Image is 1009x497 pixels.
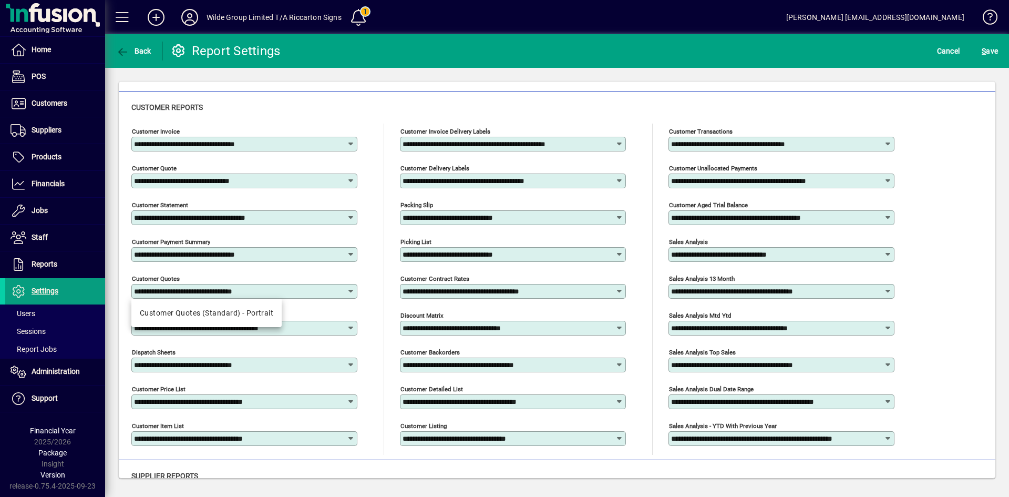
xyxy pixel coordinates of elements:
mat-label: Customer Item List [132,422,184,430]
span: Suppliers [32,126,61,134]
mat-label: Sales analysis mtd ytd [669,312,732,319]
span: Support [32,394,58,402]
button: Cancel [934,42,963,60]
a: Administration [5,359,105,385]
mat-label: Customer transactions [669,128,733,135]
span: Jobs [32,206,48,215]
mat-label: Customer invoice delivery labels [400,128,490,135]
mat-label: Customer Price List [132,386,186,393]
span: Supplier reports [131,472,198,480]
mat-label: Customer delivery labels [400,165,469,172]
a: Reports [5,251,105,278]
span: Financial Year [30,427,76,435]
mat-label: Customer quote [132,165,177,172]
span: Customer reports [131,103,203,111]
mat-label: Sales analysis 13 month [669,275,735,282]
a: Support [5,386,105,412]
a: Knowledge Base [975,2,996,36]
mat-label: Sales analysis - YTD with previous year [669,422,777,430]
span: Settings [32,287,58,295]
span: Administration [32,367,80,376]
span: Reports [32,260,57,268]
span: Report Jobs [11,345,57,353]
div: [PERSON_NAME] [EMAIL_ADDRESS][DOMAIN_NAME] [786,9,964,26]
mat-label: Customer aged trial balance [669,201,748,209]
mat-label: Customer statement [132,201,188,209]
span: Version [40,471,65,479]
span: ave [982,43,998,59]
span: S [982,47,986,55]
mat-label: Customer Backorders [400,349,460,356]
span: Products [32,153,61,161]
a: Customers [5,90,105,117]
a: Staff [5,225,105,251]
mat-label: Sales analysis top sales [669,349,736,356]
button: Add [139,8,173,27]
span: Back [116,47,151,55]
span: POS [32,72,46,80]
button: Save [979,42,1001,60]
app-page-header-button: Back [105,42,163,60]
mat-label: Customer Listing [400,422,447,430]
a: Financials [5,171,105,197]
span: Financials [32,179,65,188]
a: Users [5,305,105,322]
mat-option: Customer Quotes (Standard) - Portrait [131,303,282,323]
mat-label: Discount Matrix [400,312,444,319]
span: Package [38,449,67,457]
mat-label: Sales analysis [669,238,708,246]
a: Jobs [5,198,105,224]
mat-label: Customer Payment Summary [132,238,210,246]
span: Customers [32,99,67,107]
button: Back [114,42,154,60]
a: Sessions [5,322,105,340]
mat-label: Customer Contract Rates [400,275,469,282]
span: Cancel [937,43,960,59]
mat-label: Customer unallocated payments [669,165,757,172]
mat-label: Customer invoice [132,128,180,135]
mat-label: Customer quotes [132,275,180,282]
a: Suppliers [5,117,105,144]
a: POS [5,64,105,90]
a: Home [5,37,105,63]
div: Report Settings [171,43,281,59]
mat-label: Dispatch sheets [132,349,176,356]
span: Users [11,309,35,318]
mat-label: Sales analysis dual date range [669,386,754,393]
span: Home [32,45,51,54]
div: Customer Quotes (Standard) - Portrait [140,308,273,319]
mat-label: Packing Slip [400,201,433,209]
span: Sessions [11,327,46,336]
span: Staff [32,233,48,241]
a: Report Jobs [5,340,105,358]
mat-label: Picking List [400,238,431,246]
button: Profile [173,8,207,27]
mat-label: Customer Detailed List [400,386,463,393]
div: Wilde Group Limited T/A Riccarton Signs [207,9,342,26]
a: Products [5,144,105,170]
